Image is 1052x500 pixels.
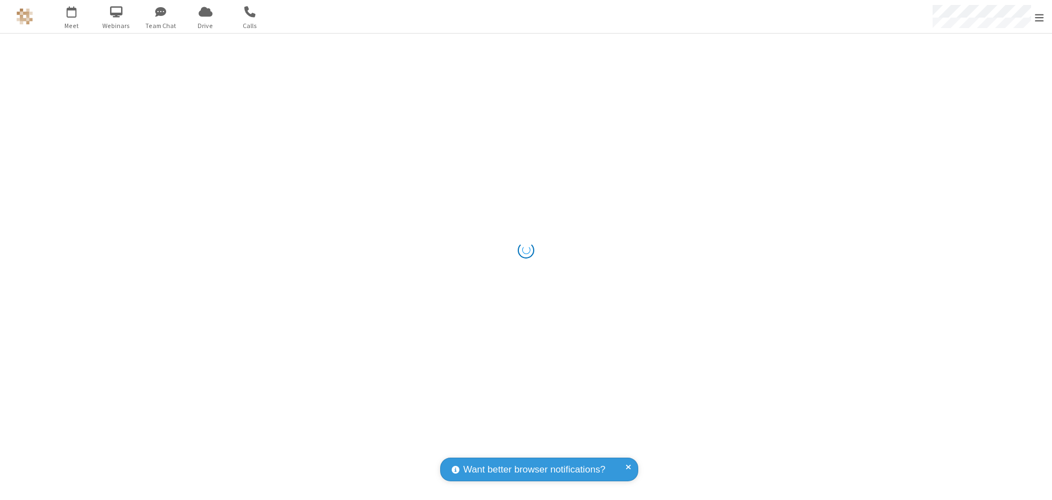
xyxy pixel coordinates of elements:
[96,21,137,31] span: Webinars
[17,8,33,25] img: QA Selenium DO NOT DELETE OR CHANGE
[185,21,226,31] span: Drive
[229,21,271,31] span: Calls
[51,21,92,31] span: Meet
[140,21,182,31] span: Team Chat
[463,463,605,477] span: Want better browser notifications?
